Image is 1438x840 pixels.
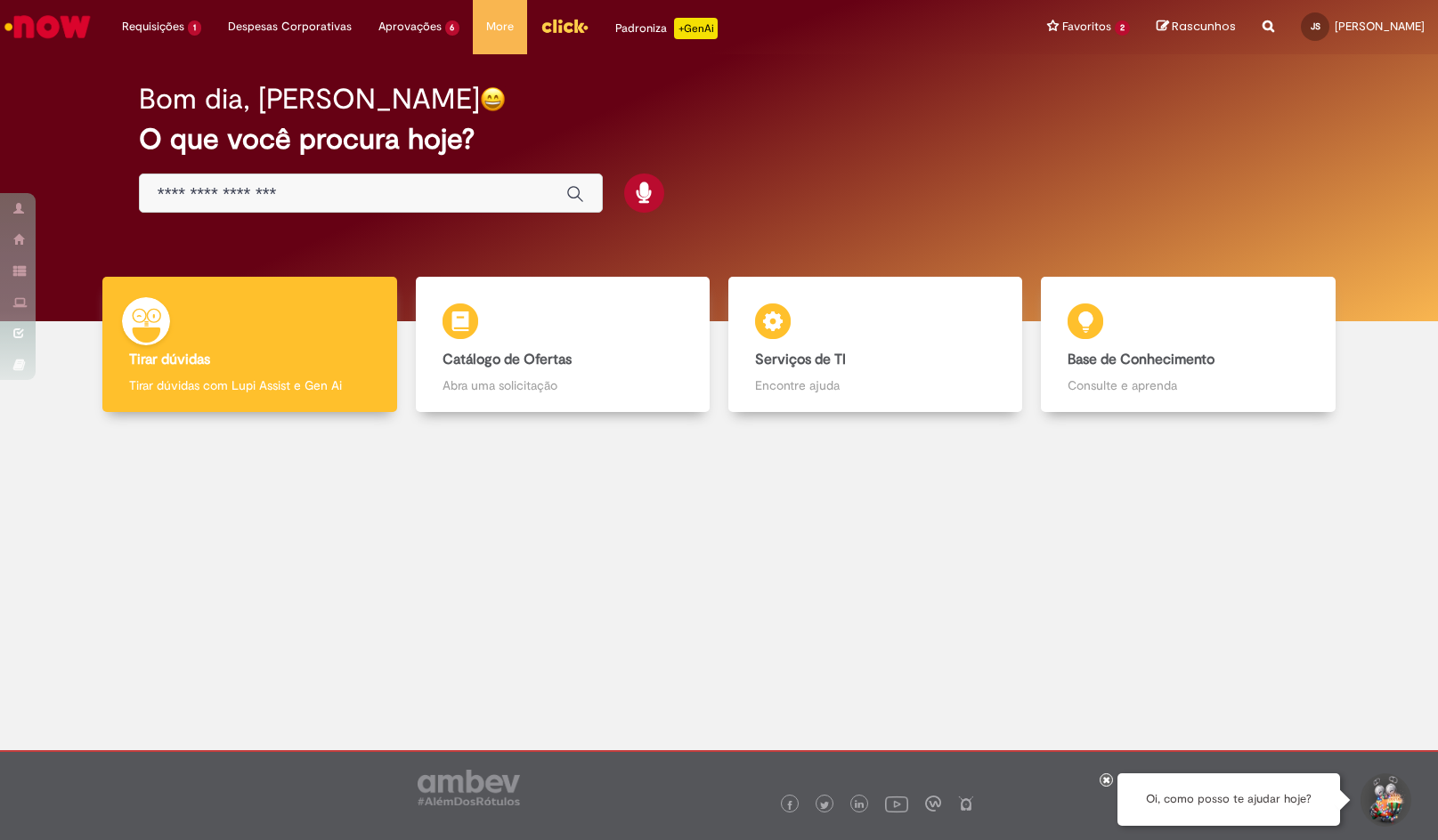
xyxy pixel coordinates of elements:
span: Favoritos [1062,18,1111,36]
b: Serviços de TI [755,351,846,368]
p: Encontre ajuda [755,376,995,394]
p: Abra uma solicitação [443,376,683,394]
img: logo_footer_workplace.png [925,796,941,812]
b: Base de Conhecimento [1068,351,1215,368]
img: happy-face.png [480,86,506,112]
b: Tirar dúvidas [129,351,210,368]
span: Despesas Corporativas [228,18,352,36]
span: Requisições [122,18,184,36]
a: Base de Conhecimento Consulte e aprenda [1032,277,1345,413]
img: logo_footer_ambev_rotulo_gray.png [418,770,520,805]
img: ServiceNow [2,9,93,44]
img: logo_footer_twitter.png [820,801,829,810]
p: Consulte e aprenda [1068,376,1308,394]
img: logo_footer_naosei.png [958,796,974,812]
div: Oi, como posso te ajudar hoje? [1117,773,1340,826]
div: Padroniza [615,18,718,39]
span: Rascunhos [1172,18,1236,35]
span: 2 [1115,20,1130,36]
a: Tirar dúvidas Tirar dúvidas com Lupi Assist e Gen Ai [93,277,406,413]
img: logo_footer_youtube.png [885,792,908,815]
img: logo_footer_linkedin.png [855,800,864,811]
p: +GenAi [674,18,718,39]
a: Rascunhos [1157,19,1236,36]
span: 6 [445,20,460,36]
h2: O que você procura hoje? [139,124,1299,155]
img: click_logo_yellow_360x200.png [540,12,589,39]
b: Catálogo de Ofertas [443,351,572,368]
h2: Bom dia, [PERSON_NAME] [139,84,480,115]
span: Aprovações [378,18,442,36]
span: [PERSON_NAME] [1335,19,1425,34]
span: More [486,18,514,36]
button: Iniciar Conversa de Suporte [1358,773,1411,827]
p: Tirar dúvidas com Lupi Assist e Gen Ai [129,376,370,394]
a: Catálogo de Ofertas Abra uma solicitação [406,277,719,413]
a: Serviços de TI Encontre ajuda [719,277,1032,413]
span: 1 [188,20,201,36]
img: logo_footer_facebook.png [785,801,794,810]
span: JS [1311,20,1320,32]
